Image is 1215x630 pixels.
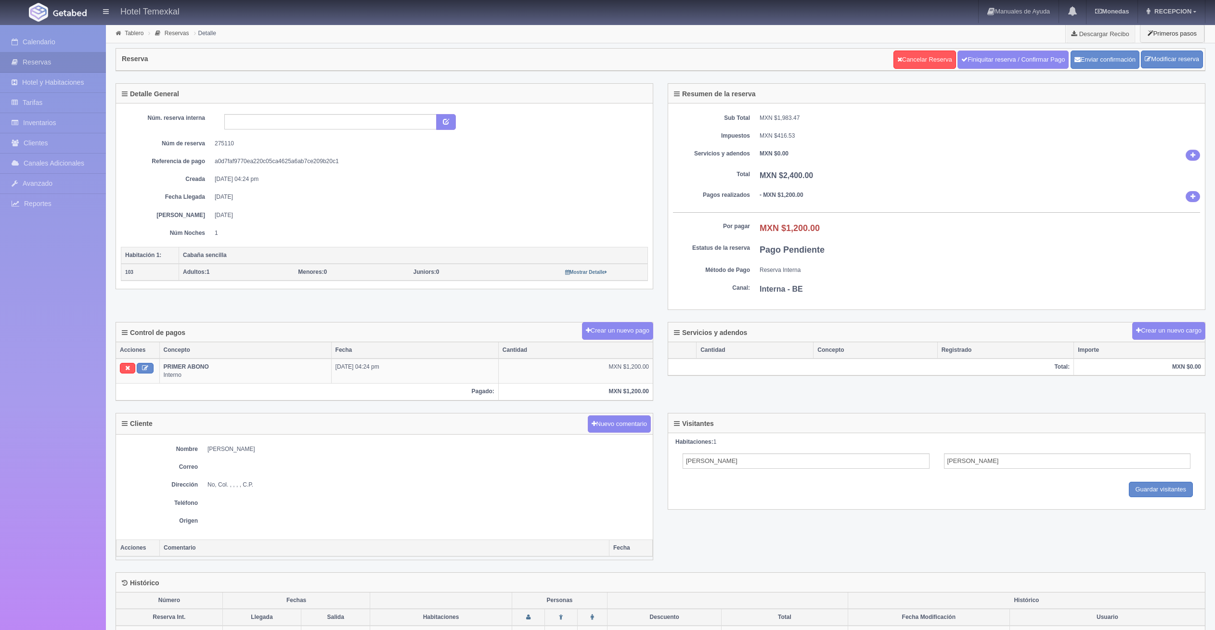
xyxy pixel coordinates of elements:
dt: Sub Total [673,114,750,122]
dd: Reserva Interna [760,266,1200,274]
dt: Creada [128,175,205,183]
button: Nuevo comentario [588,415,651,433]
strong: Habitaciones: [675,438,713,445]
th: Habitaciones [370,609,512,626]
th: Concepto [814,342,937,359]
h4: Cliente [122,420,153,427]
dt: Fecha Llegada [128,193,205,201]
a: Reservas [165,30,189,37]
small: 103 [125,270,133,275]
b: MXN $2,400.00 [760,171,813,180]
dt: Total [673,170,750,179]
button: Enviar confirmación [1071,51,1139,69]
th: Fechas [222,592,370,609]
dd: 1 [215,229,641,237]
th: Fecha [331,342,498,359]
dt: Pagos realizados [673,191,750,199]
span: 1 [183,269,209,275]
b: Interna - BE [760,285,803,293]
th: Histórico [848,592,1205,609]
dt: Estatus de la reserva [673,244,750,252]
strong: Adultos: [183,269,207,275]
dd: [DATE] [215,193,641,201]
h4: Control de pagos [122,329,185,336]
th: Cantidad [498,342,653,359]
th: Reserva Int. [116,609,222,626]
th: Pagado: [116,384,498,400]
dt: Servicios y adendos [673,150,750,158]
h4: Visitantes [674,420,714,427]
th: Usuario [1009,609,1205,626]
td: Interno [159,359,331,384]
a: Cancelar Reserva [893,51,956,69]
dt: Nombre [121,445,198,453]
input: Guardar visitantes [1129,482,1193,498]
th: Registrado [937,342,1074,359]
dt: Teléfono [121,499,198,507]
th: Acciones [116,540,160,556]
h4: Hotel Temexkal [120,5,180,17]
b: MXN $0.00 [760,150,788,157]
strong: Menores: [298,269,323,275]
td: [DATE] 04:24 pm [331,359,498,384]
dd: MXN $1,983.47 [760,114,1200,122]
th: MXN $1,200.00 [498,384,653,400]
b: MXN $1,200.00 [760,223,820,233]
th: MXN $0.00 [1074,359,1205,375]
dt: Referencia de pago [128,157,205,166]
b: Pago Pendiente [760,245,825,255]
dt: Impuestos [673,132,750,140]
b: - MXN $1,200.00 [760,192,803,198]
td: MXN $1,200.00 [498,359,653,384]
img: Getabed [53,9,87,16]
dd: 275110 [215,140,641,148]
dt: Dirección [121,481,198,489]
h4: Reserva [122,55,148,63]
dd: a0d7faf9770ea220c05ca4625a6ab7ce209b20c1 [215,157,641,166]
th: Descuento [607,609,722,626]
dt: Núm. reserva interna [128,114,205,122]
span: 0 [298,269,327,275]
dd: [DATE] [215,211,641,219]
h4: Servicios y adendos [674,329,747,336]
button: Crear un nuevo cargo [1132,322,1205,340]
th: Número [116,592,222,609]
b: PRIMER ABONO [164,363,209,370]
strong: Juniors: [414,269,436,275]
small: Mostrar Detalle [565,270,607,275]
div: 1 [675,438,1198,446]
b: Habitación 1: [125,252,161,258]
b: Monedas [1095,8,1129,15]
dt: Núm de reserva [128,140,205,148]
button: Primeros pasos [1140,24,1204,43]
th: Personas [512,592,607,609]
dt: Método de Pago [673,266,750,274]
a: Mostrar Detalle [565,269,607,275]
a: Finiquitar reserva / Confirmar Pago [957,51,1069,69]
input: Apellidos del Adulto [944,453,1191,469]
th: Cabaña sencilla [179,247,648,264]
th: Salida [301,609,370,626]
h4: Resumen de la reserva [674,90,756,98]
th: Concepto [159,342,331,359]
h4: Detalle General [122,90,179,98]
th: Cantidad [697,342,814,359]
th: Fecha [609,540,653,556]
a: Modificar reserva [1141,51,1203,68]
dd: MXN $416.53 [760,132,1200,140]
a: Descargar Recibo [1066,24,1135,43]
th: Fecha Modificación [848,609,1009,626]
dd: No, Col. , , , , C.P. [207,481,648,489]
dt: Canal: [673,284,750,292]
th: Importe [1074,342,1205,359]
li: Detalle [192,28,219,38]
th: Total [722,609,848,626]
th: Comentario [160,540,609,556]
span: RECEPCION [1152,8,1191,15]
span: 0 [414,269,439,275]
dt: Núm Noches [128,229,205,237]
dt: Por pagar [673,222,750,231]
dd: [PERSON_NAME] [207,445,648,453]
th: Llegada [222,609,301,626]
button: Crear un nuevo pago [582,322,653,340]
